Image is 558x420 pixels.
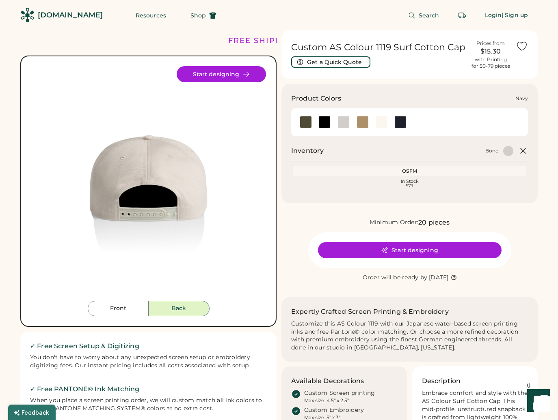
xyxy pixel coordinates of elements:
[126,7,176,24] button: Resources
[318,242,502,258] button: Start designing
[291,146,324,156] h2: Inventory
[31,66,266,301] div: 1119 Style Image
[419,13,439,18] span: Search
[291,56,370,68] button: Get a Quick Quote
[30,384,267,394] h2: ✓ Free PANTONE® Ink Matching
[418,218,450,227] div: 20 pieces
[228,35,298,46] div: FREE SHIPPING
[454,7,470,24] button: Retrieve an order
[471,56,510,69] div: with Printing for 50-79 pieces
[304,389,375,397] div: Custom Screen printing
[363,274,428,282] div: Order will be ready by
[291,376,364,386] h3: Available Decorations
[304,406,364,414] div: Custom Embroidery
[31,66,266,301] img: 1119 - Bone Back Image
[291,307,449,317] h2: Expertly Crafted Screen Printing & Embroidery
[304,397,349,404] div: Max size: 4.5" x 2.5"
[190,13,206,18] span: Shop
[30,354,267,370] div: You don't have to worry about any unexpected screen setup or embroidery digitizing fees. Our inst...
[177,66,266,82] button: Start designing
[181,7,226,24] button: Shop
[422,376,461,386] h3: Description
[470,47,511,56] div: $15.30
[30,341,267,351] h2: ✓ Free Screen Setup & Digitizing
[88,301,149,316] button: Front
[20,8,35,22] img: Rendered Logo - Screens
[485,148,498,154] div: Bone
[370,219,419,227] div: Minimum Order:
[291,94,341,103] h3: Product Colors
[38,10,103,20] div: [DOMAIN_NAME]
[429,274,449,282] div: [DATE]
[515,95,528,102] div: Navy
[149,301,210,316] button: Back
[294,168,525,174] div: OSFM
[30,396,267,413] div: When you place a screen printing order, we will custom match all ink colors to official PANTONE M...
[398,7,449,24] button: Search
[485,11,502,19] div: Login
[519,384,554,418] iframe: Front Chat
[291,320,528,352] div: Customize this AS Colour 1119 with our Japanese water-based screen printing inks and free Pantone...
[476,40,505,47] div: Prices from
[294,179,525,188] div: In Stock 579
[502,11,528,19] div: | Sign up
[291,42,465,53] h1: Custom AS Colour 1119 Surf Cotton Cap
